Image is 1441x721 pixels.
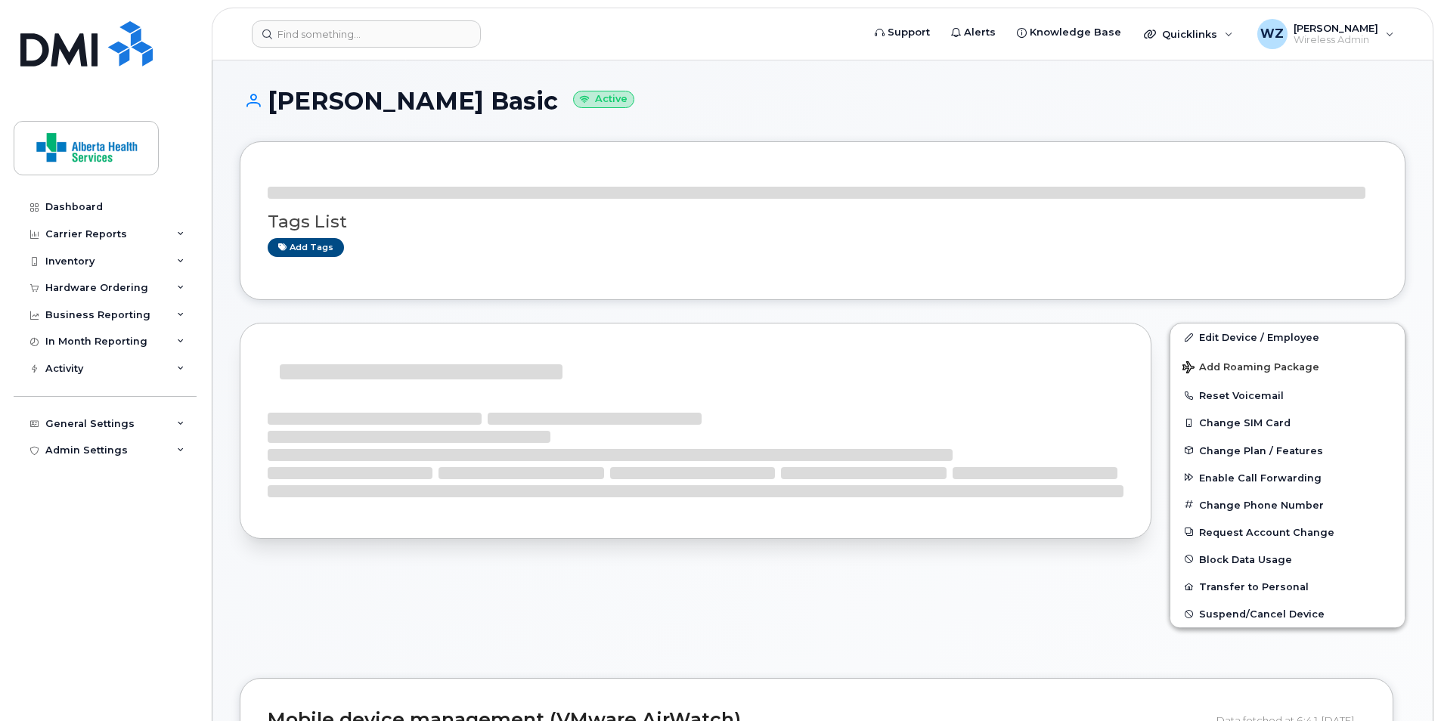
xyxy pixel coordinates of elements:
[1182,361,1319,376] span: Add Roaming Package
[1199,608,1325,620] span: Suspend/Cancel Device
[1170,464,1405,491] button: Enable Call Forwarding
[1199,472,1322,483] span: Enable Call Forwarding
[1170,382,1405,409] button: Reset Voicemail
[1170,546,1405,573] button: Block Data Usage
[1170,351,1405,382] button: Add Roaming Package
[268,212,1377,231] h3: Tags List
[240,88,1405,114] h1: [PERSON_NAME] Basic
[1170,573,1405,600] button: Transfer to Personal
[573,91,634,108] small: Active
[1170,600,1405,627] button: Suspend/Cancel Device
[1170,437,1405,464] button: Change Plan / Features
[1170,491,1405,518] button: Change Phone Number
[1170,323,1405,351] a: Edit Device / Employee
[1170,409,1405,436] button: Change SIM Card
[268,238,344,257] a: Add tags
[1170,518,1405,546] button: Request Account Change
[1199,444,1323,456] span: Change Plan / Features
